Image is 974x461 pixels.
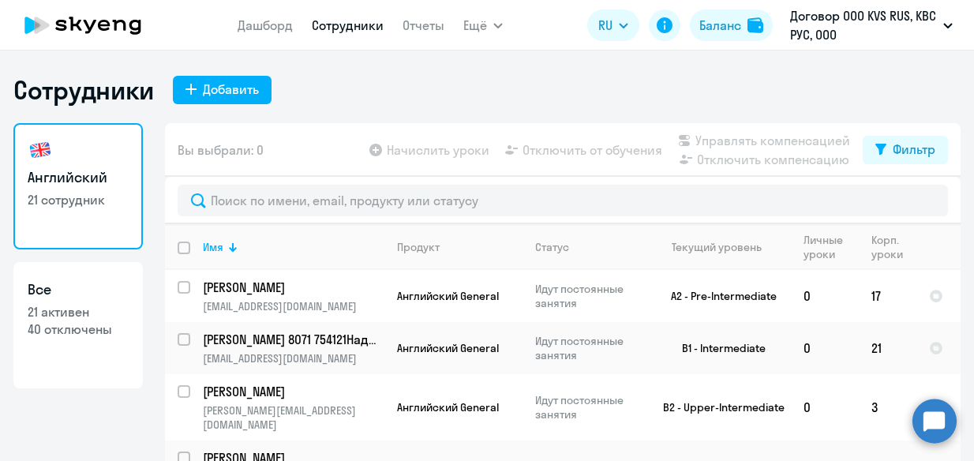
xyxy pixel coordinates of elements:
td: B2 - Upper-Intermediate [644,374,791,440]
button: Балансbalance [690,9,773,41]
button: Договор ООО KVS RUS, КВС РУС, ООО [782,6,961,44]
div: Имя [203,240,223,254]
td: 21 [859,322,916,374]
span: Вы выбрали: 0 [178,141,264,159]
span: Английский General [397,289,499,303]
a: Дашборд [238,17,293,33]
div: Добавить [203,80,259,99]
div: Продукт [397,240,440,254]
a: [PERSON_NAME] [203,279,384,296]
p: [PERSON_NAME] [203,383,381,400]
span: RU [598,16,612,35]
td: 0 [791,322,859,374]
td: 0 [791,374,859,440]
div: Текущий уровень [657,240,790,254]
a: Все21 активен40 отключены [13,262,143,388]
button: Фильтр [863,136,948,164]
h3: Все [28,279,129,300]
span: Ещё [463,16,487,35]
a: [PERSON_NAME] 8071 754121Надежда [203,331,384,348]
img: english [28,137,53,163]
p: Идут постоянные занятия [535,393,643,422]
div: Личные уроки [804,233,858,261]
p: [PERSON_NAME] 8071 754121Надежда [203,331,381,348]
td: 0 [791,270,859,322]
td: 3 [859,374,916,440]
div: Фильтр [893,140,935,159]
p: [EMAIL_ADDRESS][DOMAIN_NAME] [203,351,384,365]
p: [EMAIL_ADDRESS][DOMAIN_NAME] [203,299,384,313]
h1: Сотрудники [13,74,154,106]
div: Корп. уроки [871,233,916,261]
p: 21 сотрудник [28,191,129,208]
div: Текущий уровень [672,240,762,254]
td: A2 - Pre-Intermediate [644,270,791,322]
a: Отчеты [403,17,444,33]
a: [PERSON_NAME] [203,383,384,400]
input: Поиск по имени, email, продукту или статусу [178,185,948,216]
button: Добавить [173,76,272,104]
td: 17 [859,270,916,322]
h3: Английский [28,167,129,188]
span: Английский General [397,341,499,355]
p: 40 отключены [28,320,129,338]
p: [PERSON_NAME][EMAIL_ADDRESS][DOMAIN_NAME] [203,403,384,432]
p: Идут постоянные занятия [535,334,643,362]
p: Договор ООО KVS RUS, КВС РУС, ООО [790,6,937,44]
div: Статус [535,240,569,254]
img: balance [747,17,763,33]
p: Идут постоянные занятия [535,282,643,310]
a: Английский21 сотрудник [13,123,143,249]
td: B1 - Intermediate [644,322,791,374]
span: Английский General [397,400,499,414]
button: Ещё [463,9,503,41]
div: Баланс [699,16,741,35]
p: 21 активен [28,303,129,320]
a: Сотрудники [312,17,384,33]
button: RU [587,9,639,41]
div: Имя [203,240,384,254]
p: [PERSON_NAME] [203,279,381,296]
